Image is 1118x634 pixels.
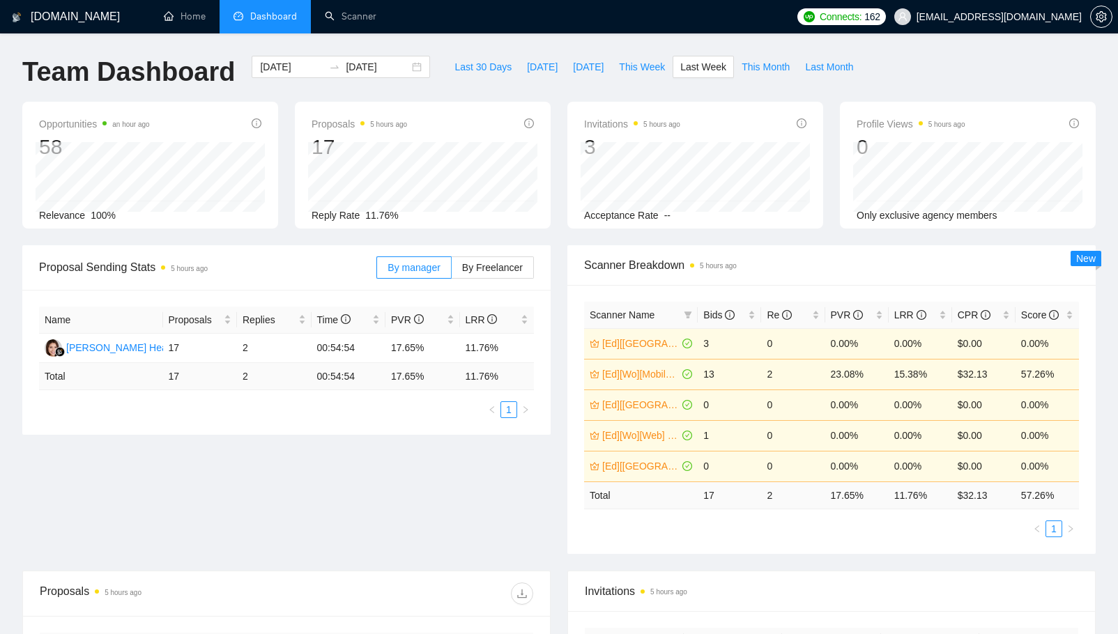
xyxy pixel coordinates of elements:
td: 0.00% [889,451,952,481]
span: Relevance [39,210,85,221]
button: [DATE] [565,56,611,78]
span: [DATE] [573,59,604,75]
a: [Ed][[GEOGRAPHIC_DATA]][Web] React + Next.js [602,336,680,351]
td: 0 [761,389,825,420]
span: Bids [703,309,735,320]
button: right [517,401,534,418]
span: Profile Views [857,116,965,132]
span: Only exclusive agency members [857,210,997,221]
li: Previous Page [1029,520,1046,537]
td: 11.76 % [460,363,535,390]
a: 1 [1046,521,1062,536]
td: 2 [237,334,312,363]
span: Acceptance Rate [584,210,659,221]
span: Last Month [805,59,853,75]
span: check-circle [682,369,692,379]
span: swap-right [329,61,340,72]
span: filter [684,311,692,319]
div: 3 [584,134,680,160]
span: -- [664,210,671,221]
li: 1 [500,401,517,418]
span: Last 30 Days [454,59,512,75]
td: 2 [761,481,825,509]
span: info-circle [341,314,351,324]
td: 0.00% [889,420,952,451]
span: info-circle [853,310,863,320]
a: [Ed][Wo][Web] React + Next.js [602,428,680,443]
span: info-circle [252,118,261,128]
div: 17 [312,134,407,160]
span: info-circle [981,310,990,320]
td: 57.26% [1016,359,1079,389]
span: filter [681,304,695,325]
span: info-circle [797,118,806,128]
span: info-circle [487,314,497,324]
div: Proposals [40,582,286,605]
span: CPR [958,309,990,320]
button: left [1029,520,1046,537]
span: crown [590,369,599,379]
input: Start date [260,59,323,75]
li: Next Page [1062,520,1079,537]
span: user [898,12,908,22]
button: right [1062,520,1079,537]
td: 17.65% [385,334,460,363]
iframe: Intercom live chat [1071,587,1104,620]
span: This Week [619,59,665,75]
a: KH[PERSON_NAME] Heart [45,341,173,353]
span: crown [590,461,599,471]
span: Invitations [584,116,680,132]
button: This Month [734,56,797,78]
button: Last Month [797,56,861,78]
span: info-circle [524,118,534,128]
span: right [521,405,530,414]
td: 17 [698,481,761,509]
span: PVR [391,314,424,325]
span: 162 [864,9,880,24]
span: download [512,588,533,599]
th: Name [39,307,163,334]
time: 5 hours ago [650,588,687,596]
span: PVR [831,309,864,320]
td: Total [39,363,163,390]
span: Scanner Breakdown [584,256,1079,274]
td: 0.00% [1016,451,1079,481]
time: 5 hours ago [643,121,680,128]
span: By manager [388,262,440,273]
td: 0 [698,451,761,481]
td: 3 [698,328,761,359]
a: [Ed][[GEOGRAPHIC_DATA]][Mobile] React Native [602,397,680,412]
span: Proposals [312,116,407,132]
td: 0.00% [825,451,889,481]
td: 0.00% [1016,328,1079,359]
span: LRR [466,314,498,325]
span: Time [317,314,351,325]
span: [DATE] [527,59,558,75]
span: check-circle [682,400,692,410]
img: logo [12,6,22,29]
button: This Week [611,56,673,78]
span: Opportunities [39,116,150,132]
li: Next Page [517,401,534,418]
span: dashboard [233,11,243,21]
time: 5 hours ago [928,121,965,128]
span: right [1066,525,1075,533]
td: 1 [698,420,761,451]
td: $0.00 [952,328,1016,359]
a: [Ed][Wo][Mobile] React Native [602,366,680,382]
td: 11.76% [460,334,535,363]
td: 13 [698,359,761,389]
div: 0 [857,134,965,160]
a: homeHome [164,10,206,22]
td: $0.00 [952,389,1016,420]
td: 2 [237,363,312,390]
td: 0.00% [889,328,952,359]
td: 00:54:54 [312,334,386,363]
span: setting [1091,11,1112,22]
div: 58 [39,134,150,160]
span: crown [590,431,599,440]
span: Proposals [169,312,222,327]
span: info-circle [1049,310,1059,320]
span: check-circle [682,339,692,348]
li: 1 [1046,520,1062,537]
